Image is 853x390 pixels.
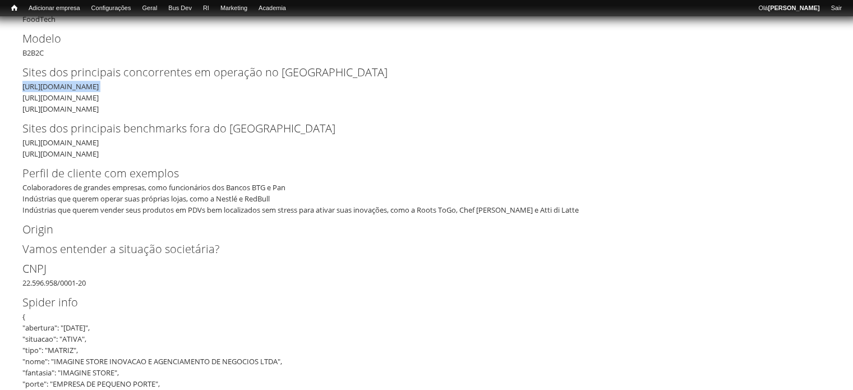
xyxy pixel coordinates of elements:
[22,182,823,215] div: Colaboradores de grandes empresas, como funcionários dos Bancos BTG e Pan Indústrias que querem o...
[753,3,825,14] a: Olá[PERSON_NAME]
[6,3,23,13] a: Início
[23,3,86,14] a: Adicionar empresa
[22,64,812,81] label: Sites dos principais concorrentes em operação no [GEOGRAPHIC_DATA]
[136,3,163,14] a: Geral
[22,30,812,47] label: Modelo
[11,4,17,12] span: Início
[22,165,812,182] label: Perfil de cliente com exemplos
[22,81,823,114] div: [URL][DOMAIN_NAME] [URL][DOMAIN_NAME] [URL][DOMAIN_NAME]
[22,260,812,277] label: CNPJ
[22,221,812,238] label: Origin
[768,4,819,11] strong: [PERSON_NAME]
[253,3,292,14] a: Academia
[163,3,197,14] a: Bus Dev
[215,3,253,14] a: Marketing
[22,260,831,288] div: 22.596.958/0001-20
[22,244,831,255] h2: Vamos entender a situação societária?
[22,30,831,58] div: B2B2C
[197,3,215,14] a: RI
[22,294,812,311] label: Spider info
[22,120,812,137] label: Sites dos principais benchmarks fora do [GEOGRAPHIC_DATA]
[86,3,137,14] a: Configurações
[22,137,823,159] div: [URL][DOMAIN_NAME] [URL][DOMAIN_NAME]
[825,3,847,14] a: Sair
